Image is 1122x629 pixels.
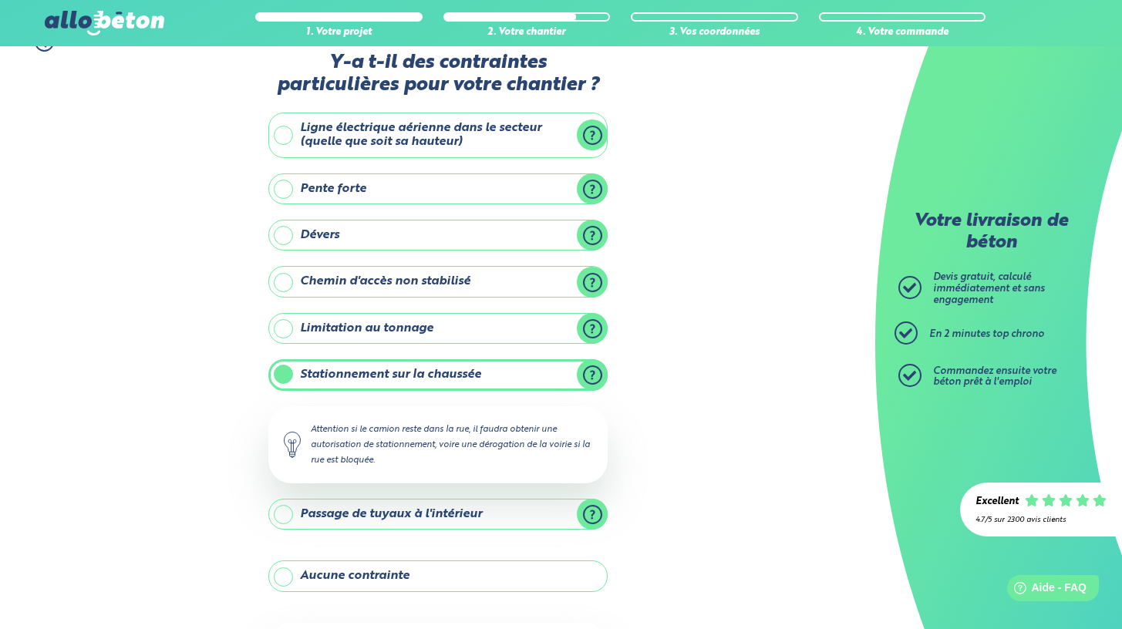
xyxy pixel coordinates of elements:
div: 3. Vos coordonnées [631,27,798,39]
div: Attention si le camion reste dans la rue, il faudra obtenir une autorisation de stationnement, vo... [268,406,608,483]
label: Chemin d'accès non stabilisé [268,266,608,297]
label: Y-a t-il des contraintes particulières pour votre chantier ? [268,52,608,97]
label: Pente forte [268,173,608,204]
label: Stationnement sur la chaussée [268,359,608,390]
div: 1. Votre projet [255,27,423,39]
div: 4.7/5 sur 2300 avis clients [975,516,1107,524]
span: Commandez ensuite votre béton prêt à l'emploi [933,366,1056,388]
label: Aucune contrainte [268,560,608,591]
label: Passage de tuyaux à l'intérieur [268,499,608,530]
span: Devis gratuit, calculé immédiatement et sans engagement [933,272,1045,304]
span: En 2 minutes top chrono [929,329,1044,339]
img: allobéton [45,11,163,35]
label: Ligne électrique aérienne dans le secteur (quelle que soit sa hauteur) [268,113,608,158]
div: Excellent [975,496,1019,508]
p: Votre livraison de béton [902,211,1080,254]
label: Dévers [268,220,608,251]
div: 2. Votre chantier [443,27,611,39]
iframe: Help widget launcher [985,569,1105,612]
label: Limitation au tonnage [268,313,608,344]
div: 4. Votre commande [819,27,986,39]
